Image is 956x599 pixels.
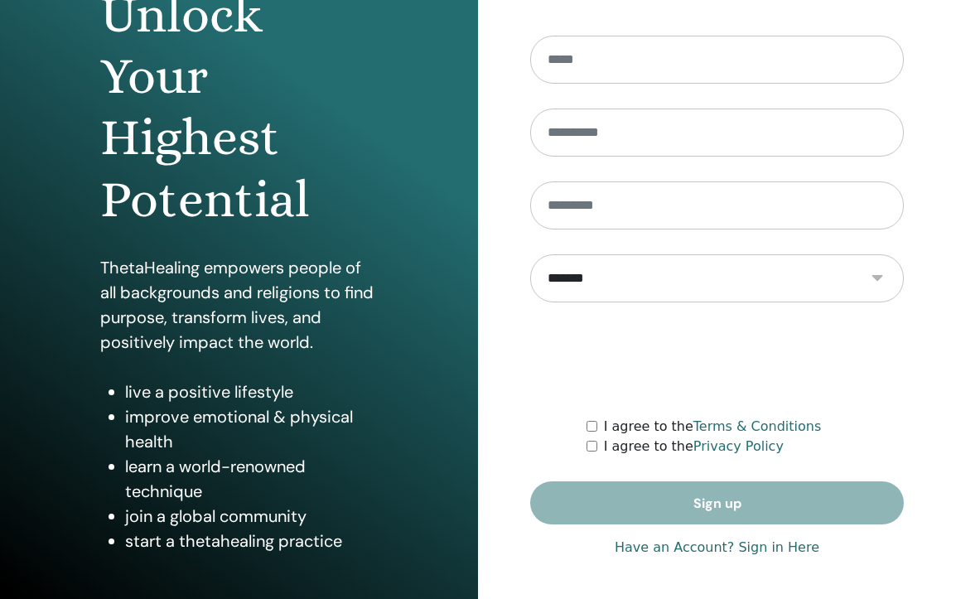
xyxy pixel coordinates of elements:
a: Have an Account? Sign in Here [615,538,819,558]
iframe: reCAPTCHA [591,327,843,392]
a: Terms & Conditions [693,418,821,434]
label: I agree to the [604,417,822,437]
li: live a positive lifestyle [125,379,378,404]
label: I agree to the [604,437,784,456]
li: start a thetahealing practice [125,529,378,553]
li: join a global community [125,504,378,529]
li: improve emotional & physical health [125,404,378,454]
p: ThetaHealing empowers people of all backgrounds and religions to find purpose, transform lives, a... [100,255,378,355]
li: learn a world-renowned technique [125,454,378,504]
a: Privacy Policy [693,438,784,454]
